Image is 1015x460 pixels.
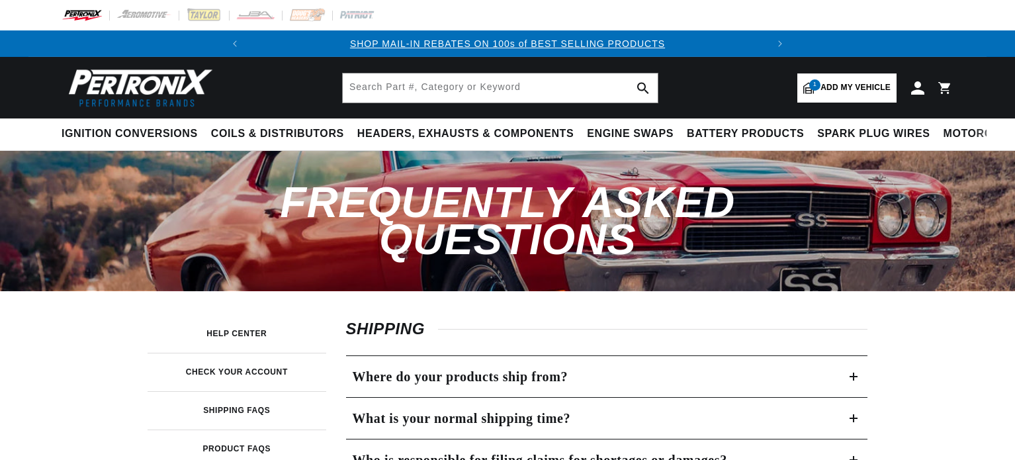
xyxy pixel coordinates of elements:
div: Announcement [248,36,768,51]
a: Shipping FAQs [148,391,326,430]
a: Help Center [148,314,326,353]
button: Translation missing: en.sections.announcements.next_announcement [767,30,793,57]
h3: Check your account [186,369,288,375]
a: 1Add my vehicle [797,73,897,103]
span: Ignition Conversions [62,127,198,141]
span: Add my vehicle [820,81,891,94]
a: Check your account [148,353,326,391]
summary: Battery Products [680,118,811,150]
button: Translation missing: en.sections.announcements.previous_announcement [222,30,248,57]
h3: What is your normal shipping time? [353,408,571,429]
input: Search Part #, Category or Keyword [343,73,658,103]
button: search button [629,73,658,103]
summary: Engine Swaps [580,118,680,150]
summary: What is your normal shipping time? [346,398,868,439]
span: Shipping [346,320,439,338]
h3: Where do your products ship from? [353,366,568,387]
slideshow-component: Translation missing: en.sections.announcements.announcement_bar [28,30,987,57]
h3: Shipping FAQs [203,407,270,414]
span: Headers, Exhausts & Components [357,127,574,141]
img: Pertronix [62,65,214,111]
h3: Product FAQs [202,445,271,452]
h3: Help Center [206,330,267,337]
summary: Headers, Exhausts & Components [351,118,580,150]
span: Battery Products [687,127,804,141]
summary: Spark Plug Wires [811,118,936,150]
summary: Where do your products ship from? [346,356,868,397]
span: Frequently Asked Questions [280,178,734,263]
span: 1 [809,79,820,91]
span: Spark Plug Wires [817,127,930,141]
div: 1 of 2 [248,36,768,51]
span: Coils & Distributors [211,127,344,141]
span: Engine Swaps [587,127,674,141]
summary: Ignition Conversions [62,118,204,150]
a: SHOP MAIL-IN REBATES ON 100s of BEST SELLING PRODUCTS [350,38,665,49]
summary: Coils & Distributors [204,118,351,150]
